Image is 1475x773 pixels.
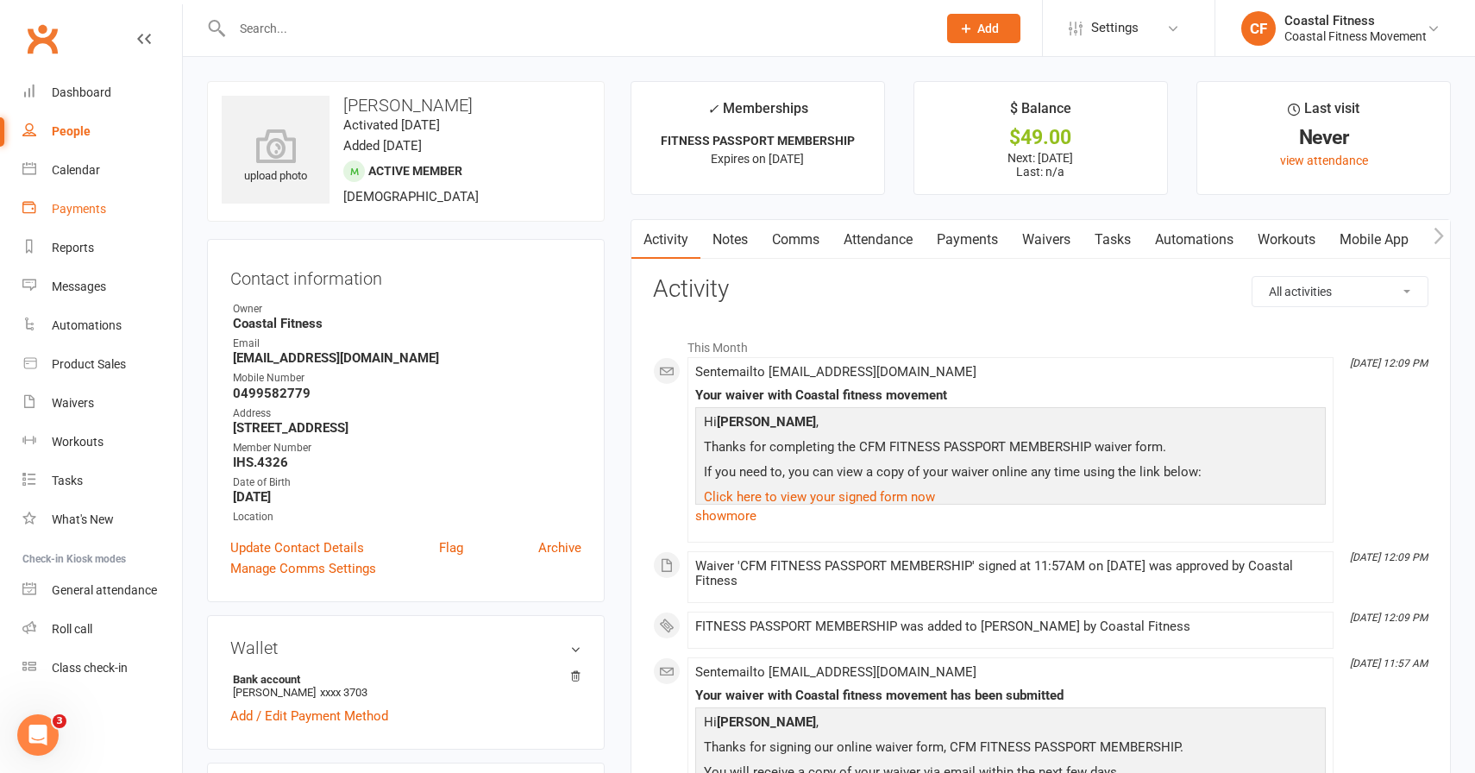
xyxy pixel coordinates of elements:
[1010,220,1083,260] a: Waivers
[233,336,581,352] div: Email
[439,537,463,558] a: Flag
[22,384,182,423] a: Waivers
[52,318,122,332] div: Automations
[22,462,182,500] a: Tasks
[22,190,182,229] a: Payments
[52,202,106,216] div: Payments
[230,537,364,558] a: Update Contact Details
[52,357,126,371] div: Product Sales
[52,474,83,487] div: Tasks
[707,97,808,129] div: Memberships
[1284,28,1427,44] div: Coastal Fitness Movement
[711,152,804,166] span: Expires on [DATE]
[695,388,1326,403] div: Your waiver with Coastal fitness movement
[1284,13,1427,28] div: Coastal Fitness
[22,500,182,539] a: What's New
[233,316,581,331] strong: Coastal Fitness
[1143,220,1246,260] a: Automations
[230,706,388,726] a: Add / Edit Payment Method
[22,571,182,610] a: General attendance kiosk mode
[925,220,1010,260] a: Payments
[368,164,462,178] span: Active member
[22,112,182,151] a: People
[52,85,111,99] div: Dashboard
[700,220,760,260] a: Notes
[700,412,1321,437] p: Hi ,
[320,686,367,699] span: xxxx 3703
[717,714,816,730] strong: [PERSON_NAME]
[1350,357,1428,369] i: [DATE] 12:09 PM
[1091,9,1139,47] span: Settings
[52,396,94,410] div: Waivers
[930,151,1152,179] p: Next: [DATE] Last: n/a
[233,386,581,401] strong: 0499582779
[222,129,330,185] div: upload photo
[343,117,440,133] time: Activated [DATE]
[230,670,581,701] li: [PERSON_NAME]
[22,649,182,688] a: Class kiosk mode
[233,509,581,525] div: Location
[52,124,91,138] div: People
[233,455,581,470] strong: IHS.4326
[1241,11,1276,46] div: CF
[700,737,1321,762] p: Thanks for signing our online waiver form, CFM FITNESS PASSPORT MEMBERSHIP.
[700,462,1321,487] p: If you need to, you can view a copy of your waiver online any time using the link below:
[538,537,581,558] a: Archive
[233,370,581,386] div: Mobile Number
[1280,154,1368,167] a: view attendance
[233,350,581,366] strong: [EMAIL_ADDRESS][DOMAIN_NAME]
[1350,657,1428,669] i: [DATE] 11:57 AM
[22,423,182,462] a: Workouts
[22,73,182,112] a: Dashboard
[695,504,1326,528] a: show more
[233,440,581,456] div: Member Number
[21,17,64,60] a: Clubworx
[233,489,581,505] strong: [DATE]
[1350,551,1428,563] i: [DATE] 12:09 PM
[930,129,1152,147] div: $49.00
[700,437,1321,462] p: Thanks for completing the CFM FITNESS PASSPORT MEMBERSHIP waiver form.
[52,512,114,526] div: What's New
[661,134,855,148] strong: FITNESS PASSPORT MEMBERSHIP
[760,220,832,260] a: Comms
[695,688,1326,703] div: Your waiver with Coastal fitness movement has been submitted
[977,22,999,35] span: Add
[695,664,976,680] span: Sent email to [EMAIL_ADDRESS][DOMAIN_NAME]
[832,220,925,260] a: Attendance
[631,220,700,260] a: Activity
[947,14,1020,43] button: Add
[222,96,590,115] h3: [PERSON_NAME]
[52,622,92,636] div: Roll call
[717,414,816,430] strong: [PERSON_NAME]
[52,435,104,449] div: Workouts
[233,301,581,317] div: Owner
[343,189,479,204] span: [DEMOGRAPHIC_DATA]
[230,558,376,579] a: Manage Comms Settings
[227,16,925,41] input: Search...
[704,489,935,505] a: Click here to view your signed form now
[22,267,182,306] a: Messages
[695,619,1326,634] div: FITNESS PASSPORT MEMBERSHIP was added to [PERSON_NAME] by Coastal Fitness
[1350,612,1428,624] i: [DATE] 12:09 PM
[52,583,157,597] div: General attendance
[233,474,581,491] div: Date of Birth
[230,262,581,288] h3: Contact information
[22,306,182,345] a: Automations
[233,405,581,422] div: Address
[52,163,100,177] div: Calendar
[22,151,182,190] a: Calendar
[52,280,106,293] div: Messages
[343,138,422,154] time: Added [DATE]
[53,714,66,728] span: 3
[22,345,182,384] a: Product Sales
[17,714,59,756] iframe: Intercom live chat
[22,610,182,649] a: Roll call
[230,638,581,657] h3: Wallet
[1246,220,1327,260] a: Workouts
[1010,97,1071,129] div: $ Balance
[653,330,1428,357] li: This Month
[1288,97,1359,129] div: Last visit
[1327,220,1421,260] a: Mobile App
[233,420,581,436] strong: [STREET_ADDRESS]
[1213,129,1434,147] div: Never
